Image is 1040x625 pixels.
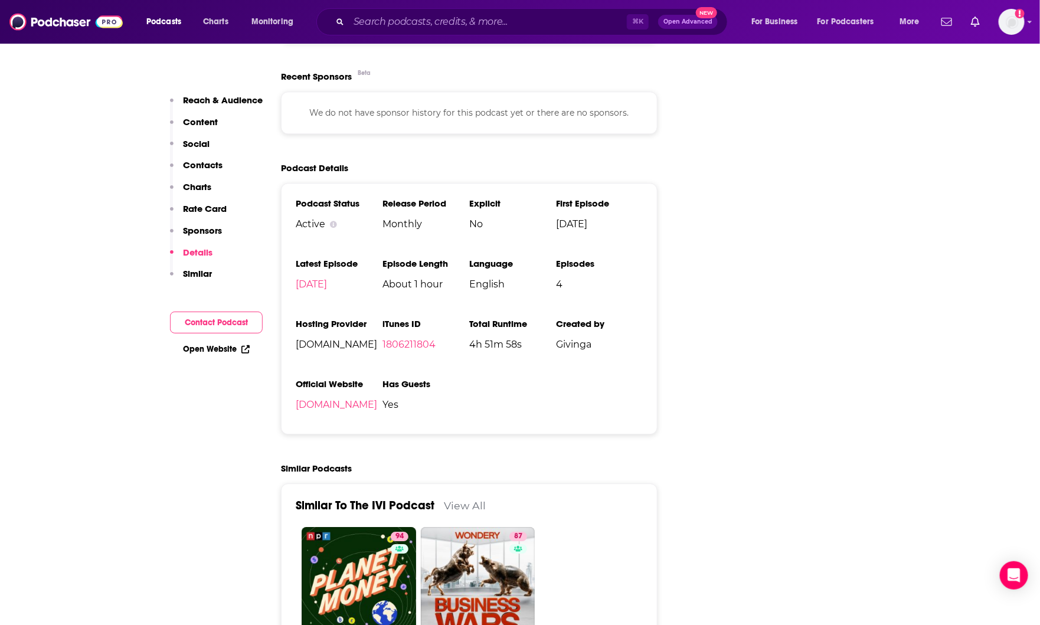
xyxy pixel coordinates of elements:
[183,268,212,279] p: Similar
[999,9,1025,35] span: Logged in as abbie.hatfield
[170,203,227,225] button: Rate Card
[469,258,556,269] h3: Language
[170,268,212,290] button: Similar
[296,258,382,269] h3: Latest Episode
[382,198,469,209] h3: Release Period
[195,12,236,31] a: Charts
[382,218,469,230] span: Monthly
[999,9,1025,35] button: Show profile menu
[296,218,382,230] div: Active
[170,138,210,160] button: Social
[751,14,798,30] span: For Business
[966,12,985,32] a: Show notifications dropdown
[328,8,739,35] div: Search podcasts, credits, & more...
[509,532,527,541] a: 87
[9,11,123,33] img: Podchaser - Follow, Share and Rate Podcasts
[170,159,223,181] button: Contacts
[296,279,327,290] a: [DATE]
[138,12,197,31] button: open menu
[469,198,556,209] h3: Explicit
[937,12,957,32] a: Show notifications dropdown
[296,106,643,119] p: We do not have sponsor history for this podcast yet or there are no sponsors.
[469,279,556,290] span: English
[556,318,643,329] h3: Created by
[183,94,263,106] p: Reach & Audience
[556,339,643,350] span: Givinga
[170,116,218,138] button: Content
[1015,9,1025,18] svg: Add a profile image
[696,7,717,18] span: New
[358,69,371,77] div: Beta
[382,318,469,329] h3: iTunes ID
[627,14,649,30] span: ⌘ K
[514,531,522,542] span: 87
[469,218,556,230] span: No
[556,258,643,269] h3: Episodes
[170,312,263,333] button: Contact Podcast
[382,279,469,290] span: About 1 hour
[183,203,227,214] p: Rate Card
[556,218,643,230] span: [DATE]
[391,532,408,541] a: 94
[382,399,469,410] span: Yes
[556,279,643,290] span: 4
[281,463,352,474] h2: Similar Podcasts
[183,138,210,149] p: Social
[395,531,404,542] span: 94
[296,339,382,350] span: [DOMAIN_NAME]
[382,378,469,390] h3: Has Guests
[183,344,250,354] a: Open Website
[296,318,382,329] h3: Hosting Provider
[382,339,436,350] a: 1806211804
[170,225,222,247] button: Sponsors
[183,225,222,236] p: Sponsors
[203,14,228,30] span: Charts
[183,247,212,258] p: Details
[663,19,712,25] span: Open Advanced
[243,12,309,31] button: open menu
[469,339,556,350] span: 4h 51m 58s
[900,14,920,30] span: More
[170,247,212,269] button: Details
[891,12,934,31] button: open menu
[817,14,874,30] span: For Podcasters
[1000,561,1028,590] div: Open Intercom Messenger
[999,9,1025,35] img: User Profile
[183,159,223,171] p: Contacts
[183,181,211,192] p: Charts
[296,378,382,390] h3: Official Website
[810,12,891,31] button: open menu
[743,12,813,31] button: open menu
[146,14,181,30] span: Podcasts
[251,14,293,30] span: Monitoring
[170,94,263,116] button: Reach & Audience
[556,198,643,209] h3: First Episode
[349,12,627,31] input: Search podcasts, credits, & more...
[444,499,486,512] a: View All
[296,198,382,209] h3: Podcast Status
[382,258,469,269] h3: Episode Length
[469,318,556,329] h3: Total Runtime
[281,162,348,174] h2: Podcast Details
[170,181,211,203] button: Charts
[296,498,434,513] a: Similar To The IVI Podcast
[183,116,218,127] p: Content
[296,399,377,410] a: [DOMAIN_NAME]
[658,15,718,29] button: Open AdvancedNew
[281,71,352,82] span: Recent Sponsors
